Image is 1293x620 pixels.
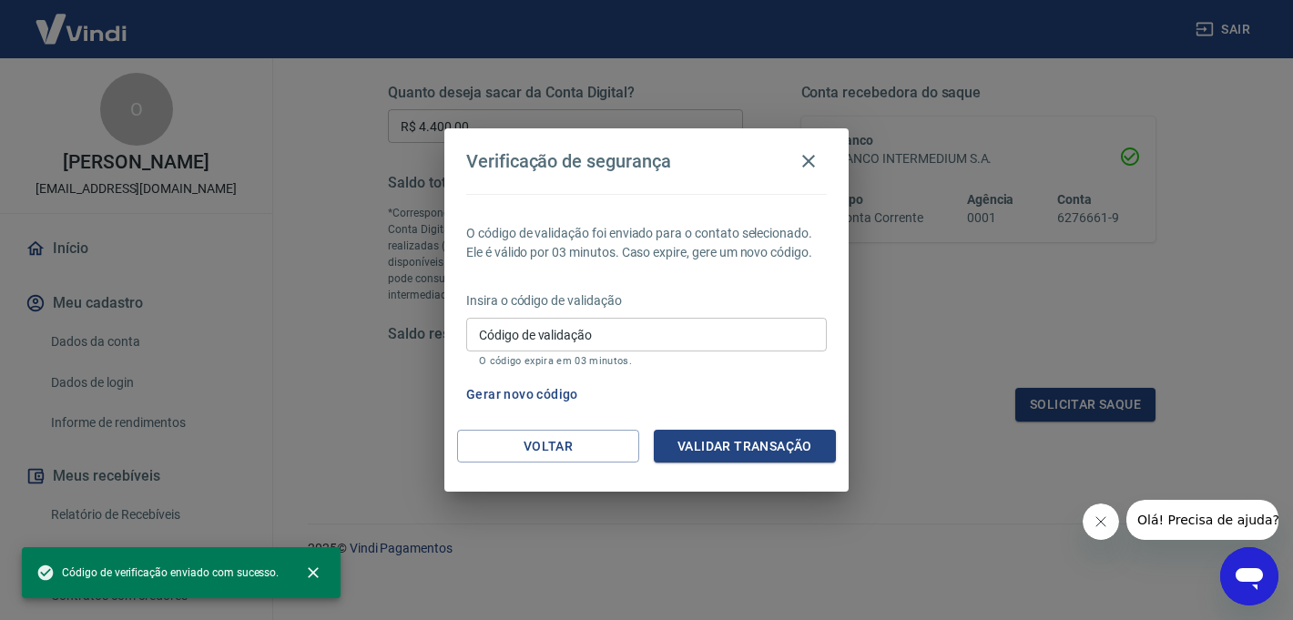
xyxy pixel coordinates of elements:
[466,291,827,310] p: Insira o código de validação
[479,355,814,367] p: O código expira em 03 minutos.
[466,150,671,172] h4: Verificação de segurança
[459,378,585,412] button: Gerar novo código
[457,430,639,463] button: Voltar
[11,13,153,27] span: Olá! Precisa de ajuda?
[1126,500,1278,540] iframe: Mensagem da empresa
[654,430,836,463] button: Validar transação
[36,564,279,582] span: Código de verificação enviado com sucesso.
[466,224,827,262] p: O código de validação foi enviado para o contato selecionado. Ele é válido por 03 minutos. Caso e...
[1083,503,1119,540] iframe: Fechar mensagem
[1220,547,1278,605] iframe: Botão para abrir a janela de mensagens
[293,553,333,593] button: close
